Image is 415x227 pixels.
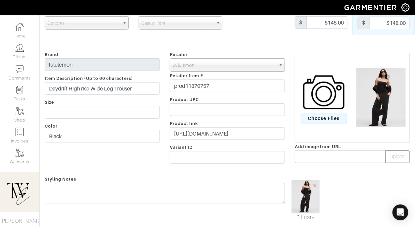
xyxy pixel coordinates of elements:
[392,204,408,220] div: Open Intercom Messenger
[16,65,24,73] img: comment-icon-a0a6a9ef722e966f86d9cbdc48e553b5cf19dbc54f86b18d962a5391bc8f6eb6.png
[292,180,320,213] img: LW5HCQS_0001_1.jpeg
[16,44,24,52] img: clients-icon-6bae9207a08558b7cb47a8932f037763ab4055f8c8b6bfacd5dc20c3e0201464.png
[16,149,24,157] img: garments-icon-b7da505a4dc4fd61783c78ac3ca0ef83fa9d6f193b1c9dc38574b1d14d53ca28.png
[295,16,307,29] div: $
[48,17,120,30] span: Bottoms
[312,181,318,190] span: ×
[170,52,188,57] span: Retailer
[16,86,24,94] img: reminder-icon-8004d30b9f0a5d33ae49ab947aed9ed385cf756f9e5892f1edd6e32f2345188e.png
[16,23,24,31] img: dashboard-icon-dbcd8f5a0b271acd01030246c82b418ddd0df26cd7fceb0bd07c9910d44c42f6.png
[45,52,58,57] span: Brand
[45,100,54,105] span: Size
[142,17,214,30] span: Casual Pant
[386,150,410,163] button: Upload
[303,72,345,113] img: camera-icon-fc4d3dba96d4bd47ec8a31cd2c90eca330c9151d3c012df1ec2579f4b5ff7bac.png
[170,121,198,126] span: Product link
[341,2,401,13] img: garmentier-logo-header-white-b43fb05a5012e4ada735d5af1a66efaba907eab6374d6393d1fbf88cb4ef424d.png
[170,73,204,78] span: Retailer Item #
[358,17,370,29] div: $
[173,59,276,72] span: Lululemon
[45,174,76,184] span: Styling Notes
[16,128,24,136] img: orders-icon-0abe47150d42831381b5fb84f609e132dff9fe21cb692f30cb5eec754e2cba89.png
[170,145,193,150] span: Variant ID
[401,3,410,12] img: gear-icon-white-bd11855cb880d31180b6d7d6211b90ccbf57a29d726f0c71d8c61bd08dd39cc2.png
[295,144,342,149] span: Add image from URL
[292,213,320,221] a: Mark As Primary
[45,124,58,129] span: Color
[301,113,347,124] span: Choose Files
[16,107,24,115] img: garments-icon-b7da505a4dc4fd61783c78ac3ca0ef83fa9d6f193b1c9dc38574b1d14d53ca28.png
[45,76,133,81] span: Item Description (Up to 60 characters)
[353,68,409,128] img: LW5HCQS_0001_1.jpeg
[170,97,199,102] span: Product UPC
